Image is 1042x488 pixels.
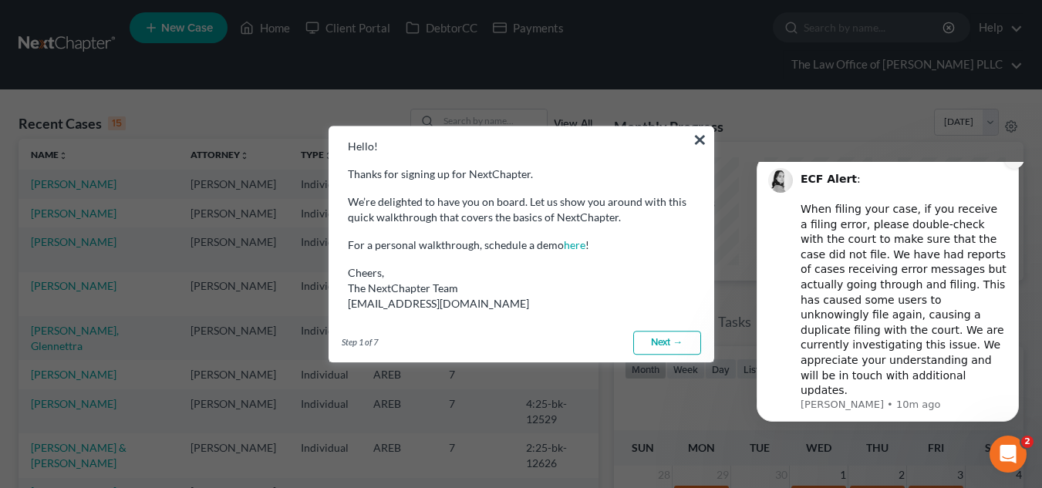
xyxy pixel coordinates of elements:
p: For a personal walkthrough, schedule a demo ! [348,237,695,253]
a: here [564,238,585,251]
p: Message from Lindsey, sent 10m ago [67,236,274,250]
b: ECF Alert [67,11,123,23]
iframe: Intercom notifications message [733,162,1042,480]
iframe: Intercom live chat [990,436,1027,473]
div: : ​ When filing your case, if you receive a filing error, please double-check with the court to m... [67,10,274,237]
div: The NextChapter Team [348,281,695,296]
button: × [693,127,707,152]
div: Message content [67,2,274,234]
p: Hello! [348,139,695,154]
div: Cheers, [348,265,695,311]
span: Step 1 of 7 [342,336,378,348]
div: [EMAIL_ADDRESS][DOMAIN_NAME] [348,296,695,311]
p: Thanks for signing up for NextChapter. [348,167,695,182]
p: We’re delighted to have you on board. Let us show you around with this quick walkthrough that cov... [348,194,695,225]
img: Profile image for Lindsey [35,6,59,31]
a: Next → [633,331,701,355]
span: 2 [1021,436,1034,448]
